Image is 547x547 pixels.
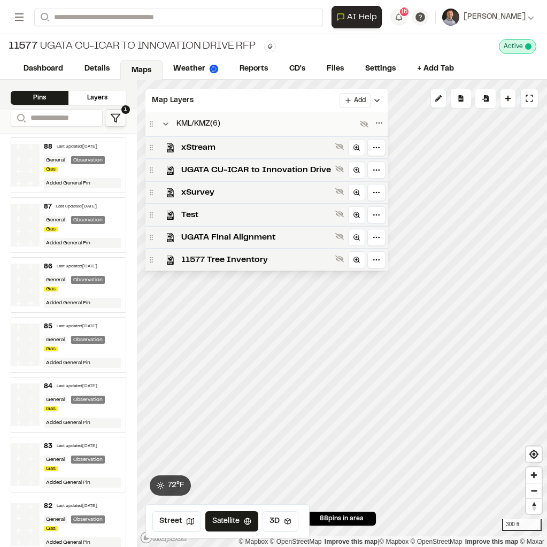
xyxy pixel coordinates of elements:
[74,59,120,79] a: Details
[11,383,40,426] img: banner-white.png
[465,538,518,545] a: Improve this map
[44,502,52,511] div: 82
[166,211,175,220] img: kml_black_icon64.png
[325,538,377,545] a: Map feedback
[347,11,377,24] span: AI Help
[348,251,365,268] a: Zoom to layer
[11,91,68,105] div: Pins
[181,253,331,266] span: 11577 Tree Inventory
[520,538,544,545] a: Maxar
[44,202,52,212] div: 87
[105,109,126,127] button: 1
[526,467,542,483] button: Zoom in
[44,167,58,172] span: Gas
[44,322,52,332] div: 85
[11,264,40,306] img: banner-white.png
[71,156,105,164] div: Observation
[166,143,175,152] img: kml_black_icon64.png
[390,9,407,26] button: 16
[44,406,58,411] span: Gas
[44,466,58,471] span: Gas
[333,185,346,198] button: Show layer
[57,144,97,150] div: Last updated [DATE]
[166,188,175,197] img: kml_black_icon64.png
[44,418,121,428] div: Added General Pin
[332,6,386,28] div: Open AI Assistant
[44,178,121,188] div: Added General Pin
[44,298,121,308] div: Added General Pin
[71,276,105,284] div: Observation
[526,483,542,498] button: Zoom out
[57,323,97,330] div: Last updated [DATE]
[9,38,256,55] div: UGATA CU-ICAR to Innovation Drive RFP
[406,59,465,79] a: + Add Tab
[121,105,130,114] span: 1
[44,262,52,272] div: 86
[44,156,67,164] div: General
[238,536,544,547] div: |
[168,480,184,491] span: 72 ° F
[379,538,409,545] a: Mapbox
[44,336,67,344] div: General
[355,59,406,79] a: Settings
[475,89,496,108] div: Import Pins into your project
[229,59,279,79] a: Reports
[56,204,97,210] div: Last updated [DATE]
[44,358,121,368] div: Added General Pin
[44,382,52,391] div: 84
[354,96,366,105] span: Add
[71,396,105,404] div: Observation
[333,207,346,220] button: Show layer
[333,163,346,175] button: Show layer
[44,442,52,451] div: 83
[57,383,97,390] div: Last updated [DATE]
[400,7,408,17] span: 16
[499,39,536,54] div: This project is active and counting against your active project count.
[44,238,121,248] div: Added General Pin
[526,483,542,498] span: Zoom out
[526,446,542,462] button: Find my location
[68,91,126,105] div: Layers
[71,456,105,464] div: Observation
[166,256,175,265] img: kml_black_icon64.png
[332,6,382,28] button: Open AI Assistant
[166,233,175,242] img: kml_black_icon64.png
[34,9,53,26] button: Search
[9,38,38,55] span: 11577
[44,276,67,284] div: General
[348,229,365,246] a: Zoom to layer
[181,209,331,221] span: Test
[71,515,105,523] div: Observation
[44,346,58,351] span: Gas
[526,499,542,514] span: Reset bearing to north
[464,11,526,23] span: [PERSON_NAME]
[263,511,298,531] button: 3D
[57,443,97,450] div: Last updated [DATE]
[320,514,364,523] span: 88 pins in area
[210,65,218,73] img: precipai.png
[152,95,194,106] span: Map Layers
[44,456,67,464] div: General
[333,140,346,153] button: Show layer
[57,264,97,270] div: Last updated [DATE]
[44,142,52,152] div: 88
[333,252,346,265] button: Show layer
[451,89,471,108] div: No pins available to export
[181,141,331,154] span: xStream
[166,166,175,175] img: kml_black_icon64.png
[411,538,463,545] a: OpenStreetMap
[44,216,67,224] div: General
[442,9,534,26] button: [PERSON_NAME]
[11,443,40,486] img: banner-white.png
[181,164,331,176] span: UGATA CU-ICAR to Innovation Drive
[502,519,542,531] div: 300 ft
[181,231,331,244] span: UGATA Final Alignment
[140,531,187,544] a: Mapbox logo
[348,206,365,224] a: Zoom to layer
[150,475,191,496] button: 72°F
[340,93,371,108] button: Add
[279,59,316,79] a: CD's
[57,503,97,510] div: Last updated [DATE]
